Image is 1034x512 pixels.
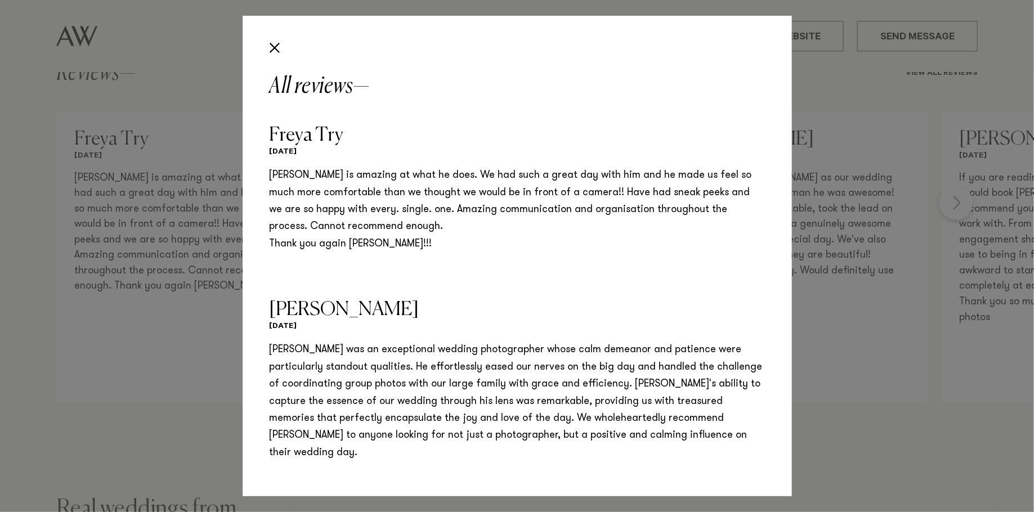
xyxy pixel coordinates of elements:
[265,38,284,57] button: Close
[270,300,765,320] h3: [PERSON_NAME]
[270,147,765,158] h6: [DATE]
[270,126,765,145] h3: Freya Try
[270,75,765,98] h2: All reviews
[270,322,765,333] h6: [DATE]
[270,167,765,253] p: [PERSON_NAME] is amazing at what he does. We had such a great day with him and he made us feel so...
[270,342,765,461] p: [PERSON_NAME] was an exceptional wedding photographer whose calm demeanor and patience were parti...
